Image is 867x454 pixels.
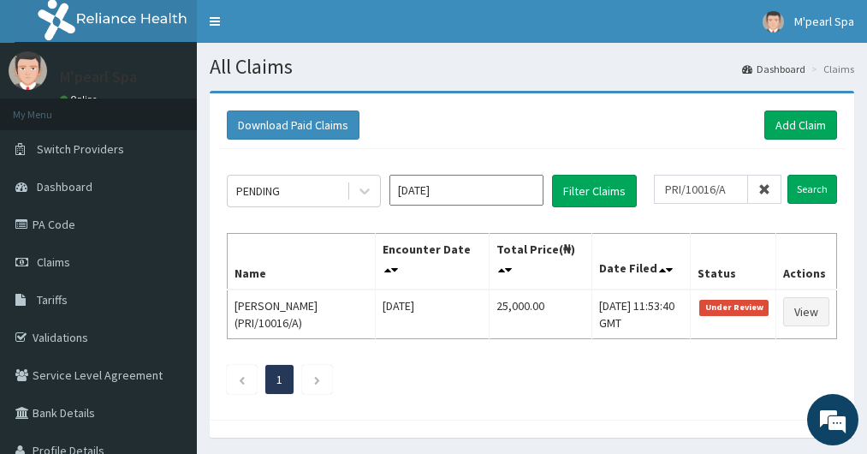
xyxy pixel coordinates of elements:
[210,56,854,78] h1: All Claims
[37,254,70,270] span: Claims
[787,175,837,204] input: Search
[376,234,489,290] th: Encounter Date
[794,14,854,29] span: M'pearl Spa
[764,111,837,140] a: Add Claim
[228,234,376,290] th: Name
[389,175,543,206] input: Select Month and Year
[9,51,47,90] img: User Image
[276,372,282,387] a: Page 1 is your current page
[489,290,592,339] td: 25,000.00
[238,372,246,387] a: Previous page
[592,234,691,290] th: Date Filed
[376,290,489,339] td: [DATE]
[228,290,376,339] td: [PERSON_NAME] (PRI/10016/A)
[236,182,280,200] div: PENDING
[37,292,68,308] span: Tariffs
[783,297,829,326] a: View
[592,290,691,339] td: [DATE] 11:53:40 GMT
[37,179,92,194] span: Dashboard
[37,141,124,157] span: Switch Providers
[313,372,321,387] a: Next page
[60,69,137,85] p: M'pearl Spa
[552,175,637,207] button: Filter Claims
[775,234,836,290] th: Actions
[654,175,748,204] input: Search by HMO ID
[742,62,805,76] a: Dashboard
[691,234,776,290] th: Status
[489,234,592,290] th: Total Price(₦)
[60,93,101,105] a: Online
[763,11,784,33] img: User Image
[699,300,769,315] span: Under Review
[807,62,854,76] li: Claims
[227,111,359,140] button: Download Paid Claims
